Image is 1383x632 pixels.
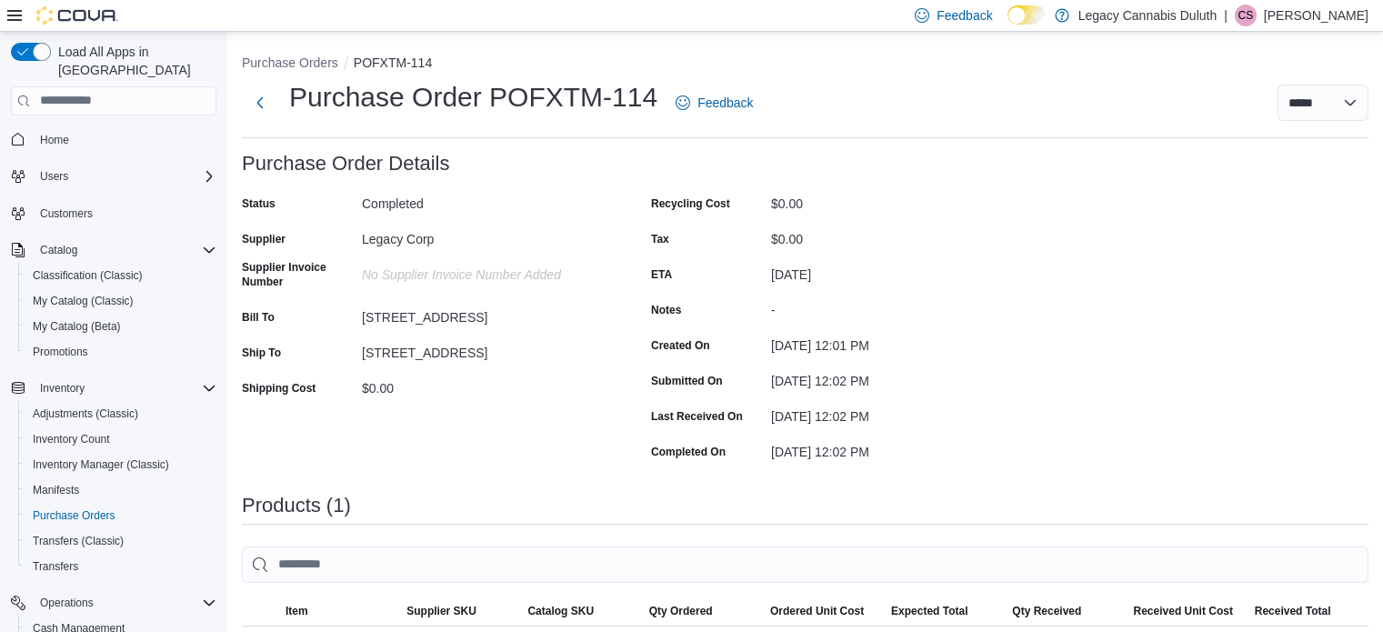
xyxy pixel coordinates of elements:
[771,260,1015,282] div: [DATE]
[33,483,79,497] span: Manifests
[520,597,641,626] button: Catalog SKU
[771,225,1015,246] div: $0.00
[651,303,681,317] label: Notes
[33,406,138,421] span: Adjustments (Classic)
[884,597,1005,626] button: Expected Total
[25,505,216,527] span: Purchase Orders
[1235,5,1257,26] div: Calvin Stuart
[33,534,124,548] span: Transfers (Classic)
[406,604,476,618] span: Supplier SKU
[33,203,100,225] a: Customers
[33,166,216,187] span: Users
[362,374,606,396] div: $0.00
[1248,597,1368,626] button: Received Total
[40,381,85,396] span: Inventory
[18,288,224,314] button: My Catalog (Classic)
[242,260,355,289] label: Supplier Invoice Number
[642,597,763,626] button: Qty Ordered
[25,403,216,425] span: Adjustments (Classic)
[33,166,75,187] button: Users
[697,94,753,112] span: Feedback
[1012,604,1081,618] span: Qty Received
[1224,5,1228,26] p: |
[40,169,68,184] span: Users
[651,267,672,282] label: ETA
[33,239,216,261] span: Catalog
[33,319,121,334] span: My Catalog (Beta)
[242,346,281,360] label: Ship To
[25,556,216,577] span: Transfers
[651,445,726,459] label: Completed On
[354,55,432,70] button: POFXTM-114
[286,604,308,618] span: Item
[18,477,224,503] button: Manifests
[1255,604,1331,618] span: Received Total
[242,85,278,121] button: Next
[651,409,743,424] label: Last Received On
[649,604,713,618] span: Qty Ordered
[25,428,216,450] span: Inventory Count
[771,331,1015,353] div: [DATE] 12:01 PM
[25,530,216,552] span: Transfers (Classic)
[651,232,669,246] label: Tax
[40,133,69,147] span: Home
[33,202,216,225] span: Customers
[18,263,224,288] button: Classification (Classic)
[25,290,141,312] a: My Catalog (Classic)
[40,596,94,610] span: Operations
[25,505,123,527] a: Purchase Orders
[25,428,117,450] a: Inventory Count
[242,55,338,70] button: Purchase Orders
[242,310,275,325] label: Bill To
[18,401,224,426] button: Adjustments (Classic)
[771,189,1015,211] div: $0.00
[362,189,606,211] div: Completed
[651,338,710,353] label: Created On
[1264,5,1368,26] p: [PERSON_NAME]
[18,528,224,554] button: Transfers (Classic)
[25,316,216,337] span: My Catalog (Beta)
[18,452,224,477] button: Inventory Manager (Classic)
[25,479,216,501] span: Manifests
[362,225,606,246] div: Legacy Corp
[33,294,134,308] span: My Catalog (Classic)
[1005,597,1126,626] button: Qty Received
[33,592,216,614] span: Operations
[40,206,93,221] span: Customers
[1007,5,1046,25] input: Dark Mode
[40,243,77,257] span: Catalog
[937,6,992,25] span: Feedback
[25,530,131,552] a: Transfers (Classic)
[25,556,85,577] a: Transfers
[33,268,143,283] span: Classification (Classic)
[33,128,216,151] span: Home
[25,265,216,286] span: Classification (Classic)
[25,479,86,501] a: Manifests
[33,432,110,446] span: Inventory Count
[1078,5,1218,26] p: Legacy Cannabis Duluth
[289,79,657,115] h1: Purchase Order POFXTM-114
[18,426,224,452] button: Inventory Count
[36,6,118,25] img: Cova
[4,200,224,226] button: Customers
[771,296,1015,317] div: -
[25,454,216,476] span: Inventory Manager (Classic)
[362,260,606,282] div: No Supplier Invoice Number added
[18,503,224,528] button: Purchase Orders
[4,126,224,153] button: Home
[668,85,760,121] a: Feedback
[18,339,224,365] button: Promotions
[242,381,316,396] label: Shipping Cost
[33,129,76,151] a: Home
[33,345,88,359] span: Promotions
[651,374,723,388] label: Submitted On
[25,403,145,425] a: Adjustments (Classic)
[771,437,1015,459] div: [DATE] 12:02 PM
[4,376,224,401] button: Inventory
[33,377,216,399] span: Inventory
[25,265,150,286] a: Classification (Classic)
[1134,604,1233,618] span: Received Unit Cost
[33,377,92,399] button: Inventory
[25,316,128,337] a: My Catalog (Beta)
